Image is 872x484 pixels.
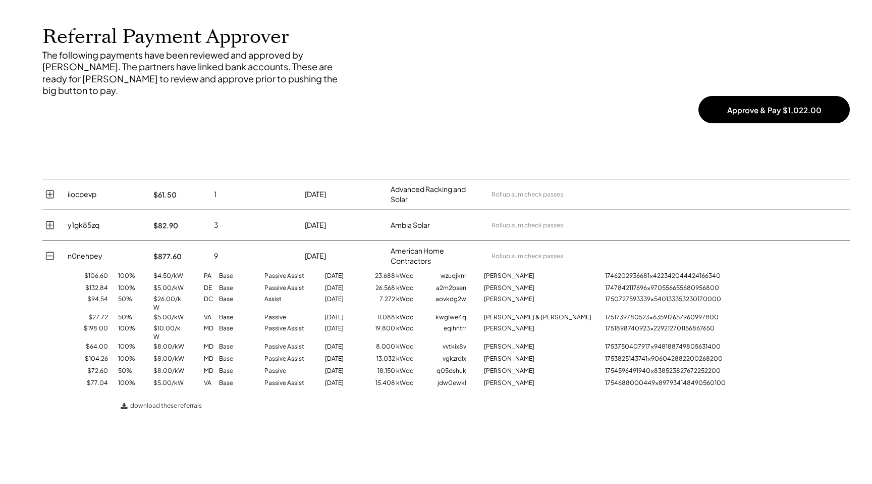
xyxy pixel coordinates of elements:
div: a2m2bsen [431,284,474,293]
div: Base [219,343,254,351]
div: DC [204,295,219,304]
div: 15.408 kWdc [370,379,421,388]
div: 1 [214,189,290,200]
div: 1747842117696x970556655680956800 [605,284,731,293]
div: Base [219,379,254,388]
div: [DATE] [305,189,380,200]
div: 50% [118,295,143,304]
div: wzuqjknr [431,272,474,280]
div: 100% [118,272,143,280]
div: $877.60 [153,252,199,261]
div: 3 [214,220,290,230]
div: $132.84 [68,284,108,293]
div: n0nehpey [68,251,143,261]
button: Approve & Pay $1,022.00 [698,96,850,123]
div: 1754596491940x838523827672252200 [605,367,731,375]
div: [DATE] [325,343,360,351]
div: vvtkix8v [431,343,474,351]
div: [PERSON_NAME] [484,355,595,363]
div: 1750727593339x540133353230170000 [605,295,731,304]
div: 100% [118,343,143,351]
div: 1746202936681x422342044424166340 [605,272,731,280]
div: $5.00/kW [153,379,194,388]
div: Base [219,284,254,293]
div: [DATE] [325,313,360,322]
div: Base [219,313,254,322]
div: 100% [118,379,143,388]
div: 13.032 kWdc [370,355,421,363]
div: Passive [264,313,315,322]
div: 23.688 kWdc [370,272,421,280]
div: Assist [264,295,315,304]
div: 26.568 kWdc [370,284,421,293]
div: $5.00/kW [153,284,194,293]
div: [PERSON_NAME] [484,379,595,388]
div: The following payments have been reviewed and approved by [PERSON_NAME]. The partners have linked... [42,49,345,96]
div: Passive Assist [264,272,315,280]
div: kwglwe4q [431,313,474,322]
div: iiocpevp [68,189,143,200]
div: [PERSON_NAME] [484,295,595,304]
div: $104.26 [68,355,108,363]
div: VA [204,379,219,388]
div: [DATE] [305,220,380,230]
div: 9 [214,251,290,261]
div: Passive Assist [264,343,315,351]
div: $64.00 [68,343,108,351]
div: Passive Assist [264,355,315,363]
div: $8.00/kW [153,367,194,375]
div: 1754688000449x897934148490560100 [605,379,731,388]
div: [DATE] [325,295,360,304]
div: Base [219,295,254,304]
div: Passive [264,367,315,375]
div: 50% [118,313,143,322]
div: Rollup sum check passes. [492,252,643,260]
div: [DATE] [325,355,360,363]
div: MD [204,343,219,351]
div: $61.50 [153,190,199,199]
div: Rollup sum check passes. [492,221,643,229]
div: $72.60 [68,367,108,375]
div: Passive Assist [264,284,315,293]
div: American Home Contractors [391,246,466,266]
div: 1751898740923x229212701156867650 [605,324,731,333]
div: MD [204,324,219,333]
div: Passive Assist [264,379,315,388]
div: 18.150 kWdc [370,367,421,375]
div: jdw0ewkl [431,379,474,388]
div: MD [204,367,219,375]
div: $198.00 [68,324,108,333]
div: 100% [118,355,143,363]
div: [DATE] [325,272,360,280]
div: $4.50/kW [153,272,194,280]
div: $94.54 [68,295,108,304]
div: 100% [118,284,143,293]
div: $82.90 [153,221,199,230]
div: $77.04 [68,379,108,388]
div: [PERSON_NAME] & [PERSON_NAME] [484,313,595,322]
div: [DATE] [325,324,360,333]
div: Passive Assist [264,324,315,333]
div: Base [219,355,254,363]
div: Advanced Racking and Solar [391,184,466,204]
div: [DATE] [305,251,380,261]
div: Ambia Solar [391,220,466,230]
div: $5.00/kW [153,313,194,322]
div: $27.72 [68,313,108,322]
div: eqihntrr [431,324,474,333]
div: [PERSON_NAME] [484,343,595,351]
div: Base [219,324,254,333]
div: [DATE] [325,367,360,375]
div: [PERSON_NAME] [484,284,595,293]
div: $8.00/kW [153,355,194,363]
div: MD [204,355,219,363]
h1: Referral Payment Approver [42,25,451,49]
div: VA [204,313,219,322]
div: 11.088 kWdc [370,313,421,322]
div: $8.00/kW [153,343,194,351]
div: download these referrals [130,402,202,410]
div: 7.272 kWdc [370,295,421,304]
div: 1753825143741x906042882200268200 [605,355,731,363]
div: 100% [118,324,143,333]
div: y1gk85zq [68,220,143,230]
